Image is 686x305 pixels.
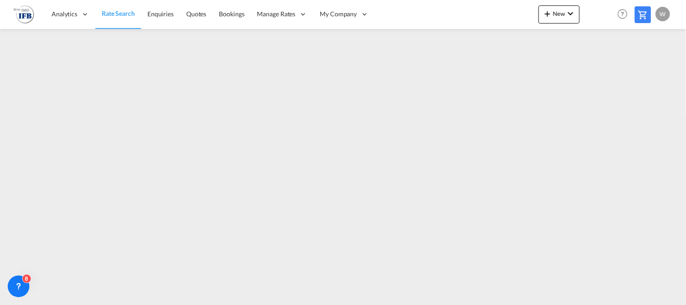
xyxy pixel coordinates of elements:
[320,10,357,19] span: My Company
[542,8,553,19] md-icon: icon-plus 400-fg
[257,10,296,19] span: Manage Rates
[219,10,245,18] span: Bookings
[656,7,670,21] div: W
[102,10,135,17] span: Rate Search
[52,10,77,19] span: Analytics
[565,8,576,19] md-icon: icon-chevron-down
[539,5,580,24] button: icon-plus 400-fgNewicon-chevron-down
[542,10,576,17] span: New
[615,6,630,22] span: Help
[14,4,34,24] img: 2b726980256c11eeaa87296e05903fd5.png
[147,10,174,18] span: Enquiries
[186,10,206,18] span: Quotes
[615,6,635,23] div: Help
